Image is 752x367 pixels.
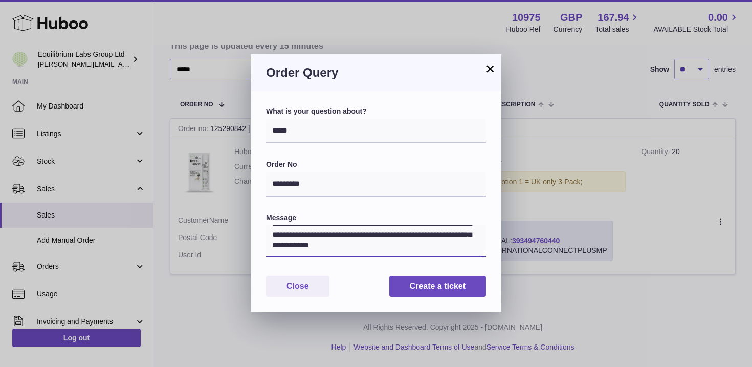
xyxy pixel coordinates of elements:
[266,213,486,223] label: Message
[266,276,329,297] button: Close
[389,276,486,297] button: Create a ticket
[484,62,496,75] button: ×
[266,160,486,169] label: Order No
[266,106,486,116] label: What is your question about?
[266,64,486,81] h3: Order Query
